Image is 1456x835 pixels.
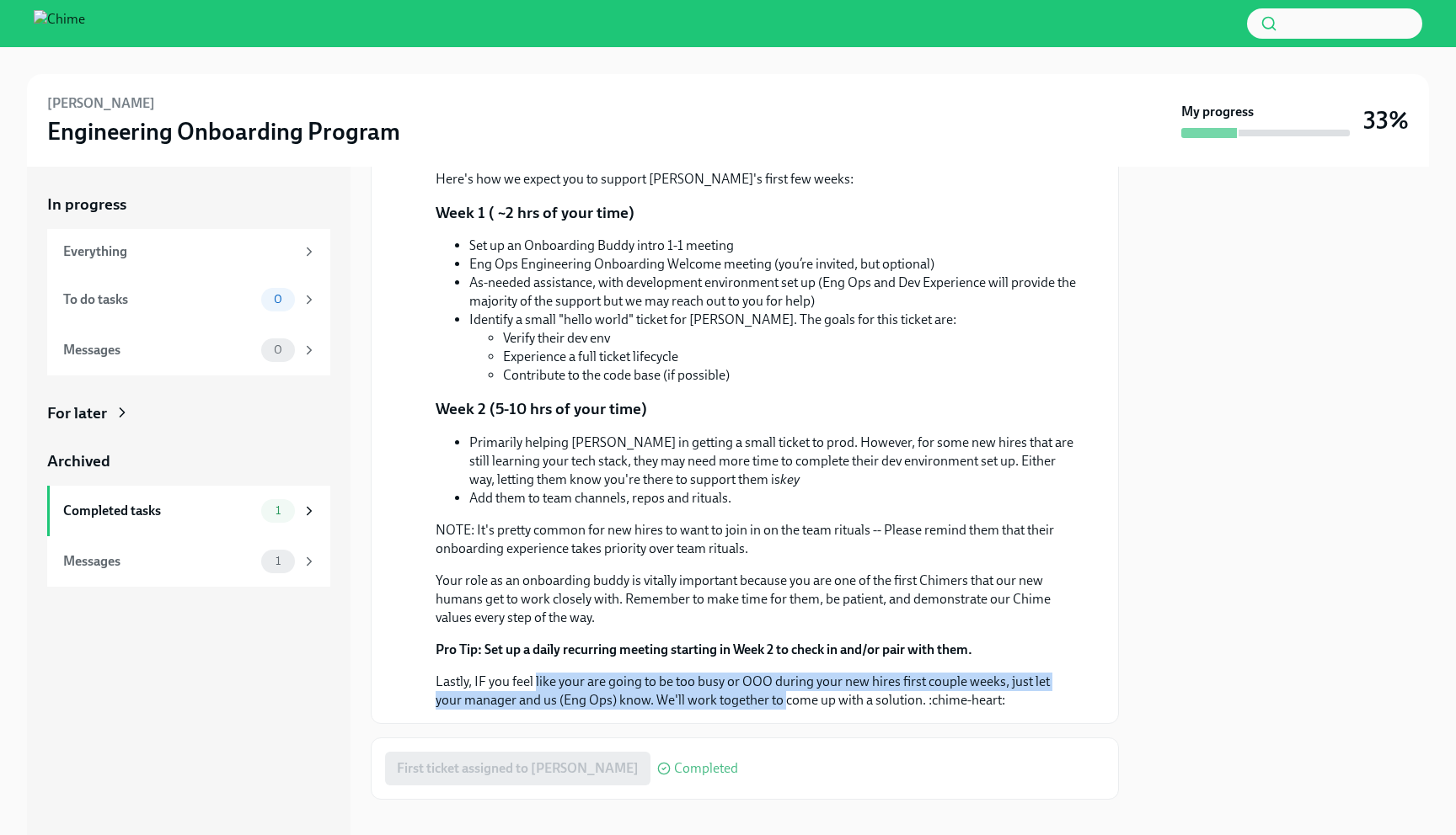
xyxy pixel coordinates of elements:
li: Verify their dev env [503,329,1078,348]
p: Here's how we expect you to support [PERSON_NAME]'s first few weeks: [436,170,1078,189]
h6: [PERSON_NAME] [47,94,155,113]
p: NOTE: It's pretty common for new hires to want to join in on the team rituals -- Please remind th... [436,521,1078,558]
span: 0 [264,293,292,306]
div: Messages [63,552,254,571]
div: Everything [63,242,295,261]
a: Messages1 [47,536,330,587]
span: 1 [265,504,291,517]
li: Eng Ops Engineering Onboarding Welcome meeting (you’re invited, but optional) [469,255,1078,274]
a: Completed tasks1 [47,486,330,536]
p: Lastly, IF you feel like your are going to be too busy or OOO during your new hires first couple ... [436,673,1078,710]
div: Messages [63,341,254,359]
span: Completed [674,762,738,775]
span: 1 [265,555,291,567]
li: Primarily helping [PERSON_NAME] in getting a small ticket to prod. However, for some new hires th... [469,433,1078,489]
strong: Pro Tip: Set up a daily recurring meeting starting in Week 2 to check in and/or pair with them. [436,641,972,657]
img: Chime [34,10,85,37]
div: Completed tasks [63,502,254,520]
h3: Engineering Onboarding Program [47,116,400,146]
li: Set up an Onboarding Buddy intro 1-1 meeting [469,237,1078,255]
em: key [780,471,800,487]
span: 0 [264,343,292,356]
a: Everything [47,229,330,274]
a: Messages0 [47,325,330,375]
li: Experience a full ticket lifecycle [503,348,1078,366]
a: To do tasks0 [47,274,330,325]
div: For later [47,402,107,424]
li: Contribute to the code base (if possible) [503,366,1078,385]
div: To do tasks [63,290,254,309]
p: Week 1 ( ~2 hrs of your time) [436,202,634,224]
a: Archived [47,450,330,472]
a: For later [47,402,330,424]
h3: 33% [1363,105,1409,136]
p: Week 2 (5-10 hrs of your time) [436,398,647,420]
li: Identify a small "hello world" ticket for [PERSON_NAME]. The goals for this ticket are: [469,311,1078,385]
strong: My progress [1181,103,1254,121]
li: As-needed assistance, with development environment set up (Eng Ops and Dev Experience will provid... [469,274,1078,311]
a: In progress [47,194,330,215]
p: Your role as an onboarding buddy is vitally important because you are one of the first Chimers th... [436,572,1078,627]
li: Add them to team channels, repos and rituals. [469,489,1078,508]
